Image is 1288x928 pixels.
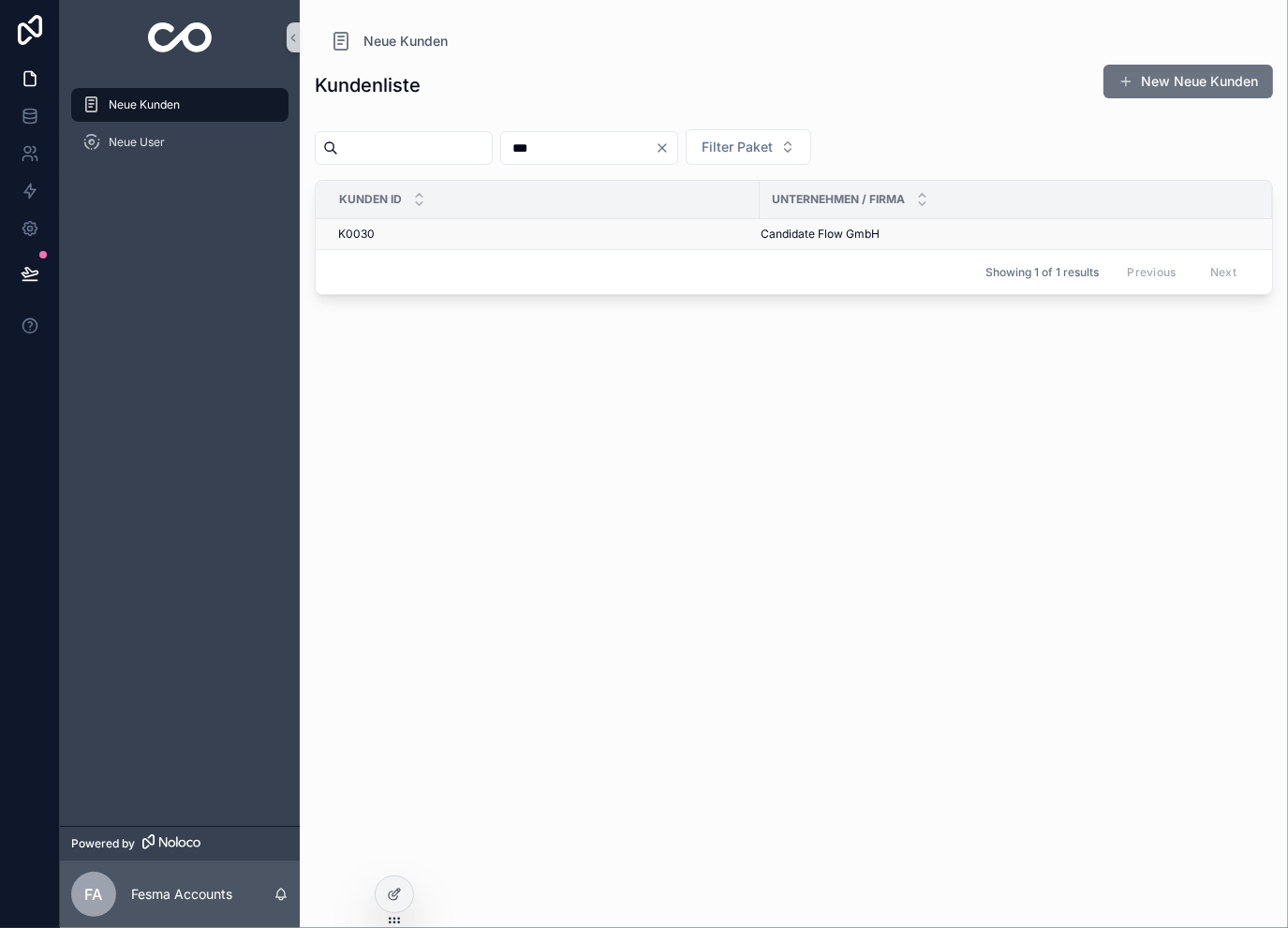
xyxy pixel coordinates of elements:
[85,883,103,906] span: FA
[338,227,748,242] a: K0030
[148,22,213,52] img: App logo
[71,88,289,122] a: Neue Kunden
[686,129,811,165] button: Select Button
[772,192,905,207] span: Unternehmen / Firma
[131,885,232,904] p: Fesma Accounts
[761,227,1250,242] a: Candidate Flow GmbH
[60,826,300,861] a: Powered by
[702,138,773,156] span: Filter Paket
[363,32,448,51] span: Neue Kunden
[60,75,300,184] div: scrollable content
[330,30,448,52] a: Neue Kunden
[1103,65,1273,98] button: New Neue Kunden
[985,265,1099,280] span: Showing 1 of 1 results
[71,836,135,851] span: Powered by
[339,192,402,207] span: Kunden ID
[338,227,375,242] span: K0030
[655,140,677,155] button: Clear
[109,135,165,150] span: Neue User
[761,227,880,242] span: Candidate Flow GmbH
[71,125,289,159] a: Neue User
[315,72,421,98] h1: Kundenliste
[109,97,180,112] span: Neue Kunden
